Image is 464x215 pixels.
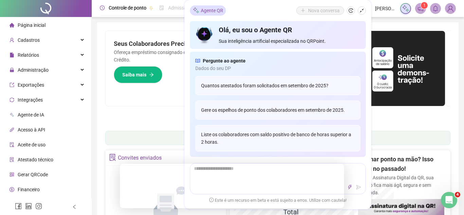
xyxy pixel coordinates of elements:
span: home [10,23,14,28]
span: clock-circle [100,5,105,10]
span: sync [10,97,14,102]
img: sparkle-icon.fc2bf0ac1784a2077858766a79e2daf3.svg [193,7,199,14]
span: file [10,53,14,57]
span: qrcode [10,172,14,177]
span: Atestado técnico [18,157,53,162]
h4: Olá, eu sou o Agente QR [219,25,360,35]
span: Agente de IA [18,112,44,118]
span: Sua inteligência artificial especializada no QRPoint. [219,37,360,45]
div: Agente QR [190,5,226,16]
span: facebook [15,203,22,210]
span: Financeiro [18,187,40,192]
span: dollar [10,187,14,192]
span: Página inicial [18,22,46,28]
div: Gere os espelhos de ponto dos colaboradores em setembro de 2025. [195,101,360,120]
span: Admissão digital [168,5,203,11]
span: Controle de ponto [109,5,146,11]
span: pushpin [149,6,153,10]
span: Exportações [18,82,44,88]
span: solution [109,154,116,161]
span: Acesso à API [18,127,45,132]
span: [PERSON_NAME] [375,5,396,12]
h2: Seus Colaboradores Precisam de Apoio Financeiro? [114,39,267,49]
span: instagram [35,203,42,210]
span: notification [417,5,424,12]
span: Pergunte ao agente [203,57,246,65]
span: Dados do seu DP [195,65,360,72]
span: thunderbolt [347,185,352,190]
span: left [72,204,77,209]
span: export [10,83,14,87]
span: file-done [159,5,164,10]
span: Relatórios [18,52,39,58]
h2: Assinar ponto na mão? Isso ficou no passado! [358,155,444,174]
span: linkedin [25,203,32,210]
span: Gerar QRCode [18,172,48,177]
span: Administração [18,67,49,73]
div: Quantos atestados foram solicitados em setembro de 2025? [195,76,360,95]
span: lock [10,68,14,72]
img: sparkle-icon.fc2bf0ac1784a2077858766a79e2daf3.svg [402,5,409,12]
button: thunderbolt [346,183,354,191]
button: Nova conversa [296,6,344,15]
span: api [10,127,14,132]
span: user-add [10,38,14,42]
span: read [195,57,200,65]
span: audit [10,142,14,147]
span: solution [10,157,14,162]
span: Saiba mais [122,71,146,78]
div: Convites enviados [118,152,162,164]
iframe: Intercom live chat [441,192,457,208]
button: send [355,183,363,191]
p: Com a Assinatura Digital da QR, sua gestão fica mais ágil, segura e sem papelada. [358,174,444,196]
span: 1 [423,3,426,8]
span: arrow-right [149,72,154,77]
img: icon [195,25,213,45]
iframe: Pesquisa da QRPoint [120,164,344,208]
span: 4 [455,192,460,197]
span: shrink [359,8,364,13]
span: bell [432,5,439,12]
button: Saiba mais [114,66,162,83]
p: Ofereça empréstimo consignado e antecipação salarial com o QRPoint Crédito. [114,49,267,64]
span: Integrações [18,97,43,103]
span: history [349,8,353,13]
img: 81567 [445,3,456,14]
span: Cadastros [18,37,40,43]
div: Liste os colaboradores com saldo positivo de banco de horas superior a 2 horas. [195,125,360,151]
sup: 1 [421,2,428,9]
span: Aceite de uso [18,142,46,147]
